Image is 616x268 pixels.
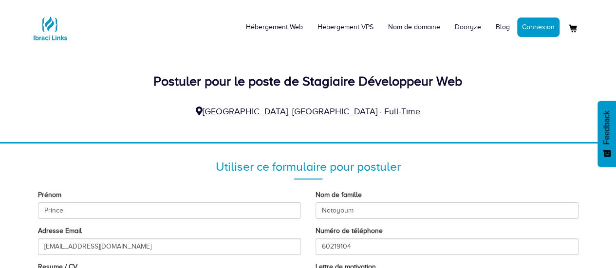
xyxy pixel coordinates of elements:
label: Prénom [38,190,61,200]
div: [GEOGRAPHIC_DATA], [GEOGRAPHIC_DATA] · Full-Time [31,106,586,118]
label: Adresse Email [38,226,82,236]
div: Utiliser ce formulaire pour postuler [38,158,579,176]
div: Postuler pour le poste de Stagiaire Développeur Web [31,72,586,91]
a: Blog [488,13,517,42]
label: Nom de famille [316,190,362,200]
label: Numéro de téléphone [316,226,383,236]
a: Nom de domaine [381,13,448,42]
button: Feedback - Afficher l’enquête [597,101,616,167]
iframe: Drift Widget Chat Controller [567,219,604,256]
span: Feedback [602,110,611,144]
a: Hébergement Web [239,13,310,42]
a: Connexion [517,18,560,37]
a: Dooryze [448,13,488,42]
img: Logo Ibraci Links [31,9,70,48]
a: Hébergement VPS [310,13,381,42]
a: Logo Ibraci Links [31,0,70,48]
input: without + or 00 [316,238,579,255]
